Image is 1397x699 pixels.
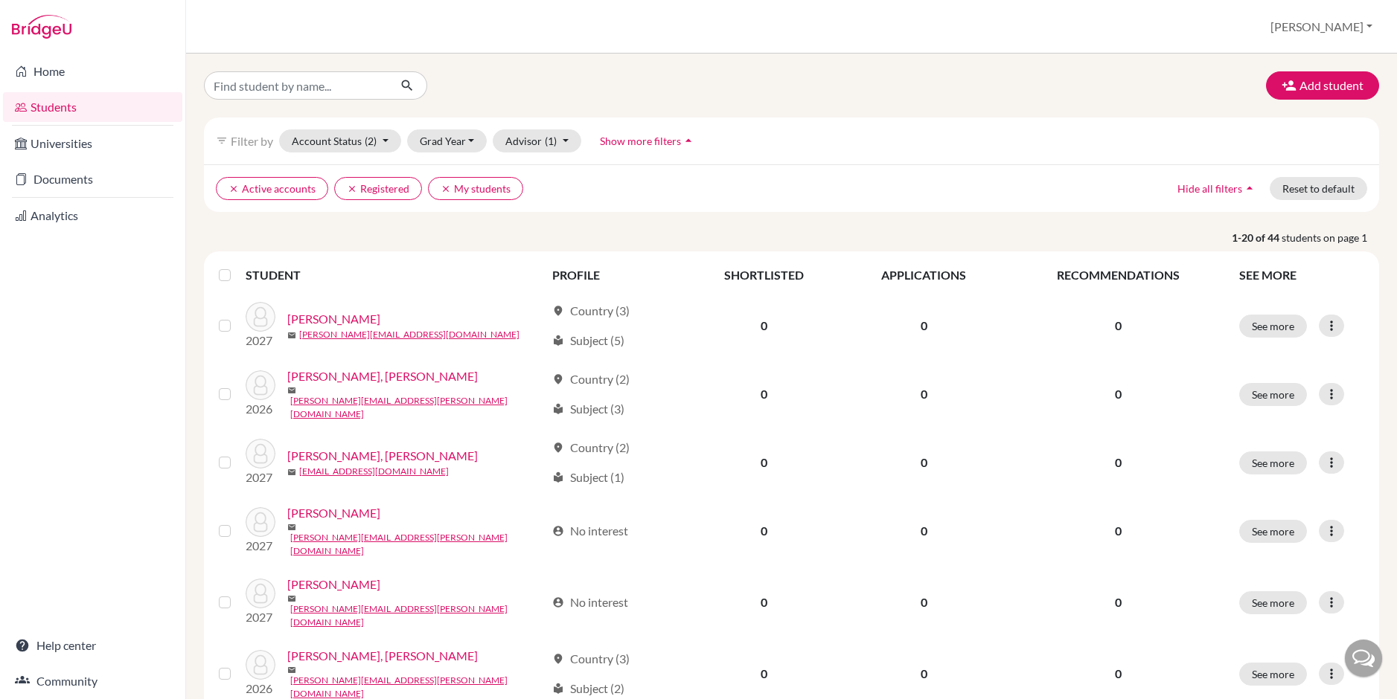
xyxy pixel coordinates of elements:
div: No interest [552,522,628,540]
span: mail [287,666,296,674]
img: Bridge-U [12,15,71,39]
a: [PERSON_NAME], [PERSON_NAME] [287,647,478,665]
p: 0 [1014,385,1221,403]
button: See more [1239,383,1307,406]
span: location_on [552,653,564,665]
a: Help center [3,631,182,660]
div: Subject (2) [552,680,624,698]
div: Subject (5) [552,332,624,349]
td: 0 [686,293,842,358]
p: 2026 [246,680,275,698]
span: account_circle [552,525,564,537]
a: Documents [3,164,182,194]
p: 2027 [246,537,275,555]
div: Country (3) [552,650,630,668]
a: [PERSON_NAME][EMAIL_ADDRESS][PERSON_NAME][DOMAIN_NAME] [290,394,546,421]
th: SHORTLISTED [686,257,842,293]
img: Angelina, Celyn [246,439,275,468]
td: 0 [686,430,842,495]
strong: 1-20 of 44 [1232,230,1282,245]
th: STUDENT [246,257,543,293]
button: clearMy students [428,177,523,200]
span: students on page 1 [1282,230,1379,245]
p: 0 [1014,593,1221,611]
a: [EMAIL_ADDRESS][DOMAIN_NAME] [299,465,449,478]
td: 0 [686,495,842,567]
th: APPLICATIONS [842,257,1006,293]
th: PROFILE [543,257,686,293]
p: 0 [1014,317,1221,335]
span: location_on [552,373,564,385]
span: mail [287,331,296,340]
div: Country (2) [552,370,630,388]
img: Angeline, Jennifer [246,507,275,537]
button: Reset to default [1270,177,1367,200]
span: local_library [552,335,564,347]
span: location_on [552,442,564,454]
span: mail [287,523,296,532]
a: [PERSON_NAME] [287,504,380,522]
a: [PERSON_NAME][EMAIL_ADDRESS][DOMAIN_NAME] [299,328,520,341]
button: See more [1239,315,1307,338]
span: local_library [552,683,564,695]
button: clearActive accounts [216,177,328,200]
a: [PERSON_NAME][EMAIL_ADDRESS][PERSON_NAME][DOMAIN_NAME] [290,602,546,629]
td: 0 [842,293,1006,358]
img: Arthur, Rachel [246,579,275,608]
button: See more [1239,451,1307,474]
span: mail [287,468,296,477]
p: 0 [1014,522,1221,540]
a: Analytics [3,201,182,231]
span: local_library [552,471,564,483]
span: mail [287,386,296,395]
span: Filter by [231,134,273,148]
td: 0 [686,358,842,430]
a: Home [3,57,182,86]
span: Help [34,10,65,24]
a: Community [3,666,182,696]
span: (2) [365,135,377,147]
img: Avalokita, Sheren [246,650,275,680]
button: Account Status(2) [279,129,401,152]
td: 0 [842,430,1006,495]
i: clear [228,184,239,194]
p: 0 [1014,454,1221,471]
a: [PERSON_NAME], [PERSON_NAME] [287,367,478,385]
a: Universities [3,129,182,158]
button: clearRegistered [334,177,422,200]
p: 2026 [246,400,275,418]
td: 0 [686,567,842,638]
div: No interest [552,593,628,611]
div: Country (3) [552,302,630,320]
p: 2027 [246,468,275,486]
button: Grad Year [407,129,487,152]
button: Hide all filtersarrow_drop_up [1165,177,1270,200]
img: Ang, Jacquelyn [246,302,275,332]
a: [PERSON_NAME][EMAIL_ADDRESS][PERSON_NAME][DOMAIN_NAME] [290,531,546,558]
div: Subject (3) [552,400,624,418]
input: Find student by name... [204,71,389,100]
td: 0 [842,495,1006,567]
i: arrow_drop_up [1242,181,1257,196]
i: arrow_drop_up [681,133,696,148]
th: RECOMMENDATIONS [1006,257,1230,293]
div: Subject (1) [552,468,624,486]
td: 0 [842,358,1006,430]
th: SEE MORE [1230,257,1373,293]
img: Angelina, Alvera [246,370,275,400]
p: 2027 [246,332,275,349]
span: Show more filters [600,135,681,147]
a: [PERSON_NAME] [287,310,380,328]
button: See more [1239,663,1307,686]
span: location_on [552,305,564,317]
div: Country (2) [552,439,630,457]
span: Hide all filters [1177,182,1242,195]
td: 0 [842,567,1006,638]
i: clear [441,184,451,194]
p: 0 [1014,665,1221,683]
button: [PERSON_NAME] [1264,13,1379,41]
button: Add student [1266,71,1379,100]
span: account_circle [552,596,564,608]
button: See more [1239,591,1307,614]
button: Advisor(1) [493,129,581,152]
